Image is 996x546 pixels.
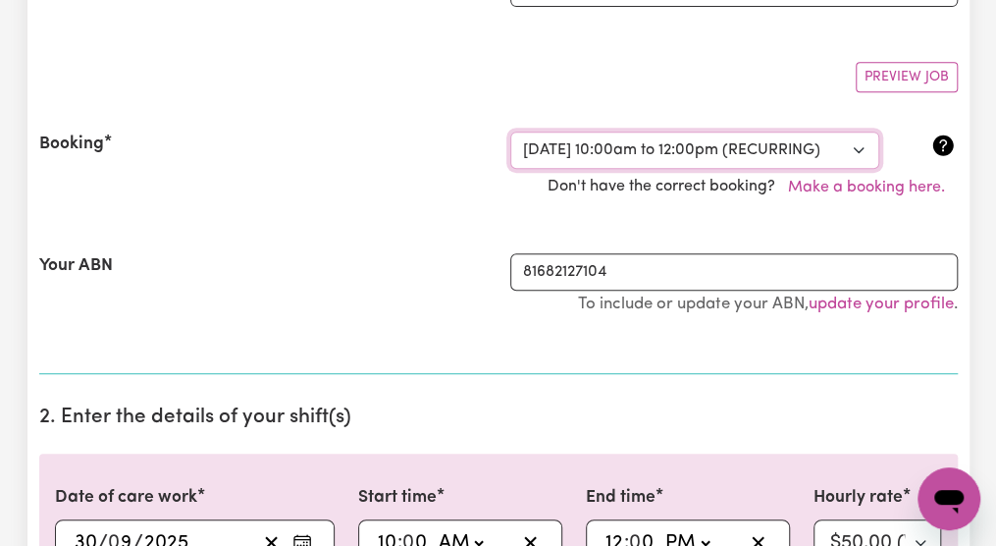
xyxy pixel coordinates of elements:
button: Preview Job [856,62,958,92]
h2: 2. Enter the details of your shift(s) [39,406,958,430]
label: Start time [358,485,437,511]
button: Make a booking here. [775,169,958,206]
label: Booking [39,132,104,157]
label: Date of care work [55,485,197,511]
label: Your ABN [39,253,113,279]
iframe: Button to launch messaging window [917,467,980,530]
label: End time [586,485,655,511]
label: Hourly rate [813,485,903,511]
span: Don't have the correct booking? [548,179,958,194]
small: To include or update your ABN, . [578,296,958,312]
a: update your profile [809,296,954,312]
